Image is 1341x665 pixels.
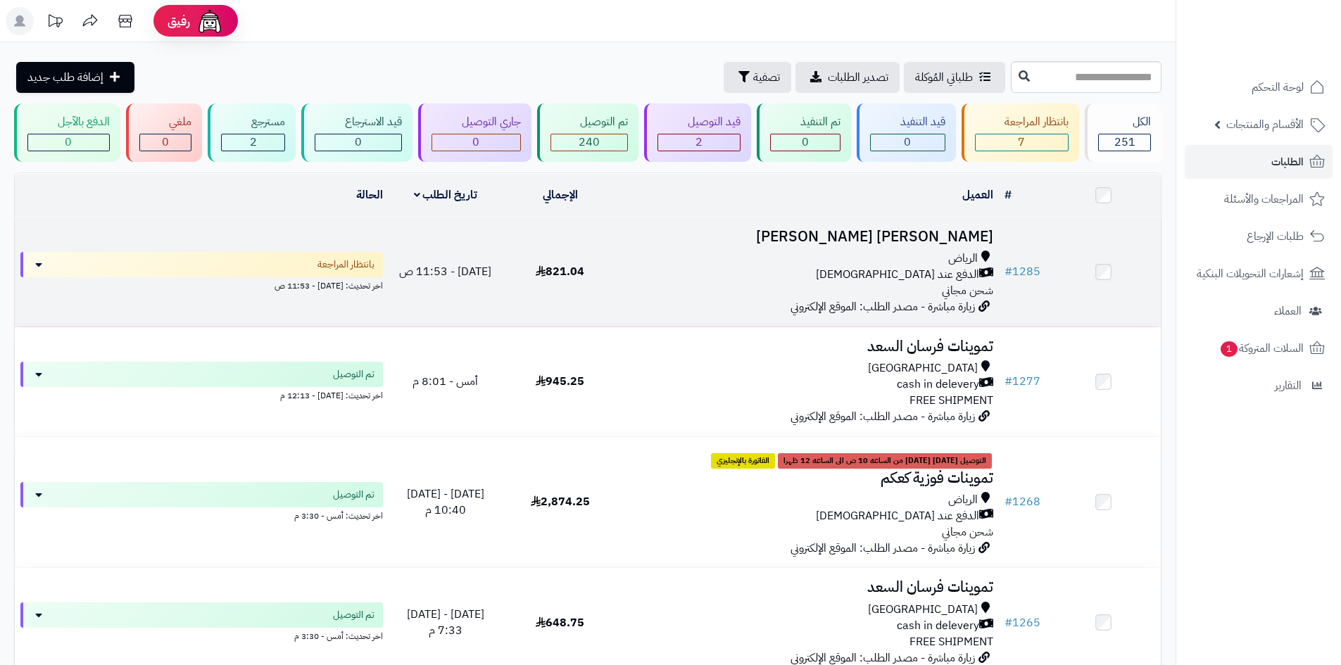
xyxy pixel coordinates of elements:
[1274,301,1302,321] span: العملاء
[623,470,993,486] h3: تموينات فوزية كعكم
[1185,294,1333,328] a: العملاء
[791,298,975,315] span: زيارة مباشرة - مصدر الطلب: الموقع الإلكتروني
[657,114,741,130] div: قيد التوصيل
[904,62,1005,93] a: طلباتي المُوكلة
[623,229,993,245] h3: [PERSON_NAME] [PERSON_NAME]
[959,103,1083,162] a: بانتظار المراجعة 7
[1247,227,1304,246] span: طلبات الإرجاع
[1185,182,1333,216] a: المراجعات والأسئلة
[139,114,192,130] div: ملغي
[870,114,945,130] div: قيد التنفيذ
[414,186,478,203] a: تاريخ الطلب
[871,134,945,151] div: 0
[1221,341,1238,357] span: 1
[897,376,979,393] span: cash in delevery
[1271,152,1304,172] span: الطلبات
[298,103,415,162] a: قيد الاسترجاع 0
[205,103,298,162] a: مسترجع 2
[897,618,979,634] span: cash in delevery
[791,540,975,557] span: زيارة مباشرة - مصدر الطلب: الموقع الإلكتروني
[623,579,993,595] h3: تموينات فرسان السعد
[356,186,383,203] a: الحالة
[1098,114,1151,130] div: الكل
[536,614,584,631] span: 648.75
[1185,145,1333,179] a: الطلبات
[65,134,72,151] span: 0
[1005,493,1040,510] a: #1268
[550,114,629,130] div: تم التوصيل
[579,134,600,151] span: 240
[1185,331,1333,365] a: السلات المتروكة1
[658,134,740,151] div: 2
[1005,373,1040,390] a: #1277
[355,134,362,151] span: 0
[1197,264,1304,284] span: إشعارات التحويلات البنكية
[1005,493,1012,510] span: #
[1005,614,1012,631] span: #
[854,103,959,162] a: قيد التنفيذ 0
[1245,11,1328,40] img: logo-2.png
[317,258,374,272] span: بانتظار المراجعة
[543,186,578,203] a: الإجمالي
[868,360,978,376] span: [GEOGRAPHIC_DATA]
[802,134,809,151] span: 0
[1185,220,1333,253] a: طلبات الإرجاع
[711,453,775,469] span: الفاتورة بالإنجليزي
[975,114,1069,130] div: بانتظار المراجعة
[315,134,401,151] div: 0
[909,392,993,409] span: FREE SHIPMENT
[942,282,993,299] span: شحن مجاني
[1185,70,1333,104] a: لوحة التحكم
[1114,134,1135,151] span: 251
[531,493,590,510] span: 2,874.25
[11,103,123,162] a: الدفع بالآجل 0
[1185,369,1333,403] a: التقارير
[315,114,402,130] div: قيد الاسترجاع
[948,492,978,508] span: الرياض
[20,277,383,292] div: اخر تحديث: [DATE] - 11:53 ص
[1005,373,1012,390] span: #
[162,134,169,151] span: 0
[20,628,383,642] div: اخر تحديث: أمس - 3:30 م
[1005,614,1040,631] a: #1265
[778,453,992,469] span: التوصيل [DATE] [DATE] من الساعه 10 ص الى الساعه 12 ظهرا
[695,134,703,151] span: 2
[407,486,484,519] span: [DATE] - [DATE] 10:40 م
[1082,103,1164,162] a: الكل251
[27,69,103,86] span: إضافة طلب جديد
[915,69,973,86] span: طلباتي المُوكلة
[140,134,191,151] div: 0
[37,7,73,39] a: تحديثات المنصة
[20,507,383,522] div: اخر تحديث: أمس - 3:30 م
[770,114,841,130] div: تم التنفيذ
[1252,77,1304,97] span: لوحة التحكم
[20,387,383,402] div: اخر تحديث: [DATE] - 12:13 م
[795,62,900,93] a: تصدير الطلبات
[1005,263,1040,280] a: #1285
[724,62,791,93] button: تصفية
[221,114,285,130] div: مسترجع
[27,114,110,130] div: الدفع بالآجل
[791,408,975,425] span: زيارة مباشرة - مصدر الطلب: الموقع الإلكتروني
[28,134,109,151] div: 0
[868,602,978,618] span: [GEOGRAPHIC_DATA]
[753,69,780,86] span: تصفية
[196,7,224,35] img: ai-face.png
[828,69,888,86] span: تصدير الطلبات
[432,134,520,151] div: 0
[816,267,979,283] span: الدفع عند [DEMOGRAPHIC_DATA]
[536,263,584,280] span: 821.04
[333,608,374,622] span: تم التوصيل
[534,103,642,162] a: تم التوصيل 240
[771,134,840,151] div: 0
[641,103,754,162] a: قيد التوصيل 2
[536,373,584,390] span: 945.25
[250,134,257,151] span: 2
[551,134,628,151] div: 240
[168,13,190,30] span: رفيق
[222,134,284,151] div: 2
[1185,257,1333,291] a: إشعارات التحويلات البنكية
[472,134,479,151] span: 0
[16,62,134,93] a: إضافة طلب جديد
[1224,189,1304,209] span: المراجعات والأسئلة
